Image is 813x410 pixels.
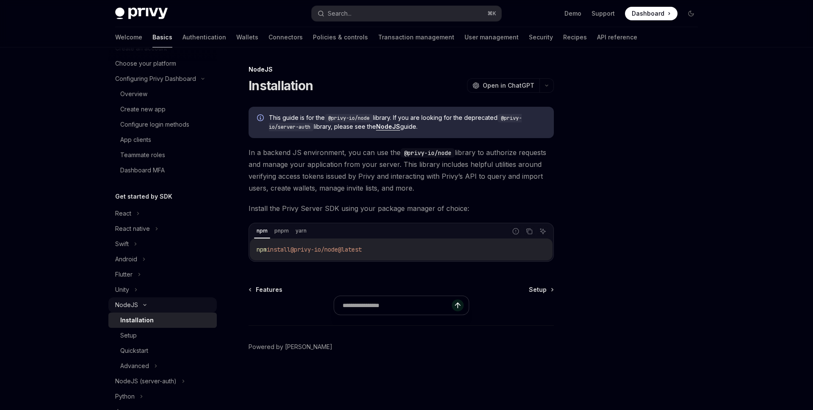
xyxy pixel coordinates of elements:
[115,27,142,47] a: Welcome
[183,27,226,47] a: Authentication
[625,7,677,20] a: Dashboard
[684,7,698,20] button: Toggle dark mode
[115,376,177,386] div: NodeJS (server-auth)
[592,9,615,18] a: Support
[529,27,553,47] a: Security
[376,123,400,130] a: NodeJS
[257,246,267,253] span: npm
[120,135,151,145] div: App clients
[115,300,138,310] div: NodeJS
[120,104,166,114] div: Create new app
[120,165,165,175] div: Dashboard MFA
[120,89,147,99] div: Overview
[564,9,581,18] a: Demo
[267,246,290,253] span: install
[108,56,217,71] a: Choose your platform
[108,102,217,117] a: Create new app
[115,208,131,219] div: React
[328,8,351,19] div: Search...
[290,246,362,253] span: @privy-io/node@latest
[597,27,637,47] a: API reference
[563,27,587,47] a: Recipes
[236,27,258,47] a: Wallets
[120,315,154,325] div: Installation
[115,58,176,69] div: Choose your platform
[115,254,137,264] div: Android
[115,285,129,295] div: Unity
[249,343,332,351] a: Powered by [PERSON_NAME]
[115,269,133,280] div: Flutter
[249,78,313,93] h1: Installation
[108,163,217,178] a: Dashboard MFA
[120,119,189,130] div: Configure login methods
[487,10,496,17] span: ⌘ K
[537,226,548,237] button: Ask AI
[120,330,137,341] div: Setup
[272,226,291,236] div: pnpm
[257,114,265,123] svg: Info
[115,8,168,19] img: dark logo
[249,285,282,294] a: Features
[115,224,150,234] div: React native
[452,299,464,311] button: Send message
[325,114,373,122] code: @privy-io/node
[632,9,664,18] span: Dashboard
[115,239,129,249] div: Swift
[313,27,368,47] a: Policies & controls
[401,148,455,158] code: @privy-io/node
[378,27,454,47] a: Transaction management
[529,285,547,294] span: Setup
[249,202,554,214] span: Install the Privy Server SDK using your package manager of choice:
[108,86,217,102] a: Overview
[115,74,196,84] div: Configuring Privy Dashboard
[483,81,534,90] span: Open in ChatGPT
[120,346,148,356] div: Quickstart
[269,114,522,131] code: @privy-io/server-auth
[529,285,553,294] a: Setup
[108,117,217,132] a: Configure login methods
[115,191,172,202] h5: Get started by SDK
[120,150,165,160] div: Teammate roles
[249,147,554,194] span: In a backend JS environment, you can use the library to authorize requests and manage your applic...
[108,147,217,163] a: Teammate roles
[115,391,135,402] div: Python
[312,6,501,21] button: Search...⌘K
[268,27,303,47] a: Connectors
[152,27,172,47] a: Basics
[467,78,539,93] button: Open in ChatGPT
[254,226,270,236] div: npm
[510,226,521,237] button: Report incorrect code
[108,328,217,343] a: Setup
[269,114,545,131] span: This guide is for the library. If you are looking for the deprecated library, please see the guide.
[256,285,282,294] span: Features
[120,361,149,371] div: Advanced
[108,132,217,147] a: App clients
[524,226,535,237] button: Copy the contents from the code block
[249,65,554,74] div: NodeJS
[465,27,519,47] a: User management
[108,343,217,358] a: Quickstart
[108,313,217,328] a: Installation
[293,226,309,236] div: yarn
